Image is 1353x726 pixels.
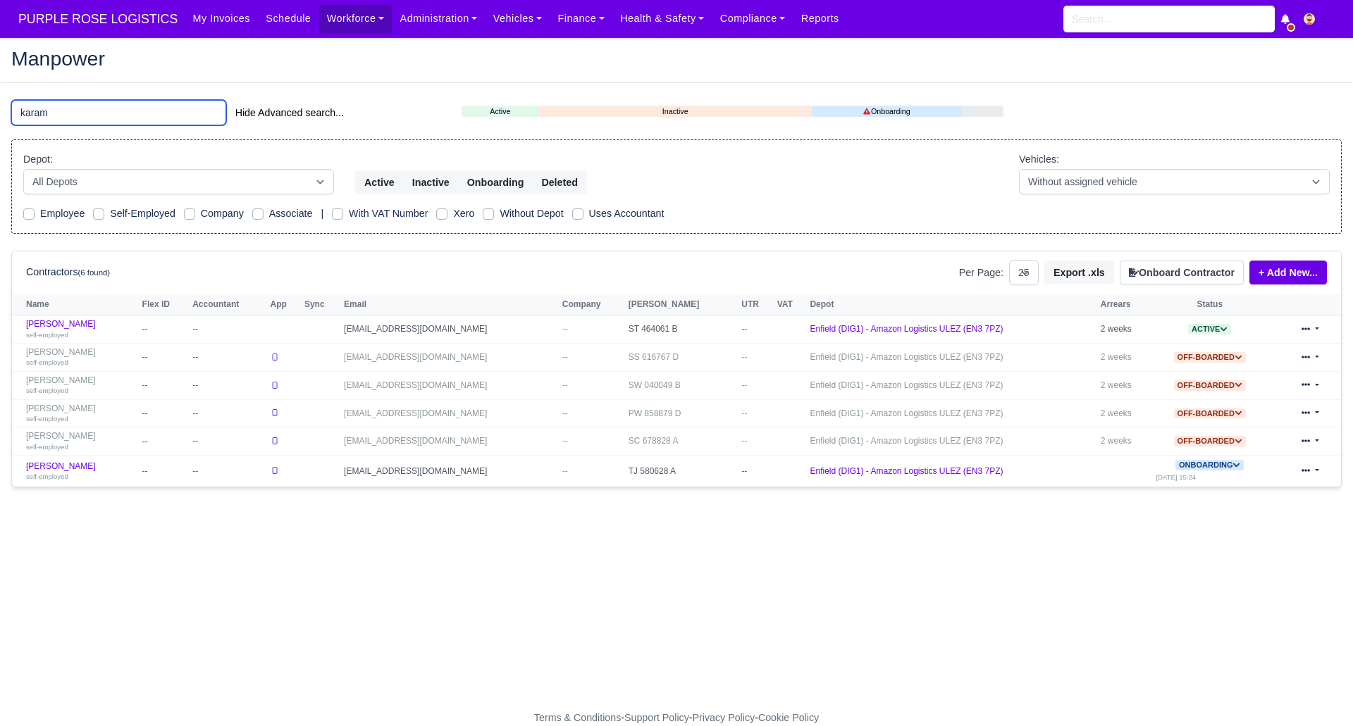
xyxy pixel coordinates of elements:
label: Depot: [23,151,53,168]
td: -- [139,315,190,344]
th: VAT [774,294,807,315]
a: Enfield (DIG1) - Amazon Logistics ULEZ (EN3 7PZ) [810,466,1003,476]
th: Arrears [1097,294,1152,315]
small: self-employed [26,331,68,339]
input: Search (by name, email, transporter id) ... [11,100,226,125]
label: Company [201,206,244,222]
th: Email [340,294,559,315]
td: -- [139,399,190,427]
th: Sync [301,294,340,315]
button: Deleted [532,170,586,194]
button: Hide Advanced search... [226,101,353,125]
a: Enfield (DIG1) - Amazon Logistics ULEZ (EN3 7PZ) [810,436,1003,446]
td: [EMAIL_ADDRESS][DOMAIN_NAME] [340,344,559,372]
th: Depot [806,294,1096,315]
span: -- [562,408,568,418]
label: Employee [40,206,85,222]
h2: Manpower [11,49,1342,68]
label: Xero [453,206,474,222]
label: With VAT Number [349,206,428,222]
th: Company [559,294,625,315]
a: Onboarding [1175,460,1244,470]
td: -- [189,399,266,427]
small: [DATE] 15:24 [1156,473,1196,481]
small: self-employed [26,472,68,480]
label: Uses Accountant [589,206,665,222]
td: -- [738,371,773,399]
td: -- [139,371,190,399]
button: Active [355,170,404,194]
span: -- [562,380,568,390]
a: Health & Safety [612,5,712,32]
a: Administration [392,5,485,32]
a: Compliance [712,5,793,32]
button: Export .xls [1044,261,1114,284]
td: -- [139,456,190,487]
th: App [267,294,301,315]
td: -- [738,344,773,372]
td: -- [738,456,773,487]
span: Off-boarded [1174,380,1246,391]
td: [EMAIL_ADDRESS][DOMAIN_NAME] [340,371,559,399]
span: -- [562,324,568,334]
a: Off-boarded [1174,408,1246,418]
a: Vehicles [486,5,550,32]
label: Per Page: [959,265,1003,281]
td: -- [738,427,773,456]
td: 2 weeks [1097,399,1152,427]
a: [PERSON_NAME] self-employed [26,319,135,339]
th: UTR [738,294,773,315]
button: Onboard Contractor [1120,261,1244,284]
label: Self-Employed [110,206,175,222]
a: Support Policy [624,712,689,723]
td: -- [139,344,190,372]
a: PURPLE ROSE LOGISTICS [11,6,185,33]
label: Associate [269,206,313,222]
td: SW 040049 B [625,371,739,399]
span: -- [562,466,568,476]
span: Onboarding [1175,460,1244,470]
td: TJ 580628 A [625,456,739,487]
label: Without Depot [500,206,563,222]
a: Finance [550,5,612,32]
td: SS 616767 D [625,344,739,372]
a: + Add New... [1249,261,1327,284]
td: ST 464061 B [625,315,739,344]
a: Schedule [258,5,319,32]
td: -- [738,399,773,427]
a: Cookie Policy [758,712,819,723]
small: self-employed [26,443,68,451]
th: Name [12,294,139,315]
small: self-employed [26,387,68,394]
span: -- [562,436,568,446]
a: [PERSON_NAME] self-employed [26,431,135,451]
button: Onboarding [458,170,533,194]
a: Privacy Policy [693,712,755,723]
td: -- [189,427,266,456]
a: Inactive [538,106,812,118]
label: Vehicles: [1019,151,1059,168]
td: 2 weeks [1097,315,1152,344]
a: [PERSON_NAME] self-employed [26,375,135,396]
small: (6 found) [78,268,111,277]
a: Active [1188,324,1231,334]
div: Chat Widget [1283,658,1353,726]
span: PURPLE ROSE LOGISTICS [11,5,185,33]
td: 2 weeks [1097,344,1152,372]
td: [EMAIL_ADDRESS][DOMAIN_NAME] [340,456,559,487]
td: -- [189,456,266,487]
td: [EMAIL_ADDRESS][DOMAIN_NAME] [340,315,559,344]
td: -- [139,427,190,456]
a: Workforce [319,5,393,32]
th: [PERSON_NAME] [625,294,739,315]
td: 2 weeks [1097,371,1152,399]
div: - - - [275,710,1078,726]
span: Off-boarded [1174,436,1246,446]
td: -- [738,315,773,344]
a: Off-boarded [1174,436,1246,446]
a: Onboarding [812,106,962,118]
th: Flex ID [139,294,190,315]
td: [EMAIL_ADDRESS][DOMAIN_NAME] [340,399,559,427]
div: Manpower [1,37,1352,83]
td: SC 678828 A [625,427,739,456]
